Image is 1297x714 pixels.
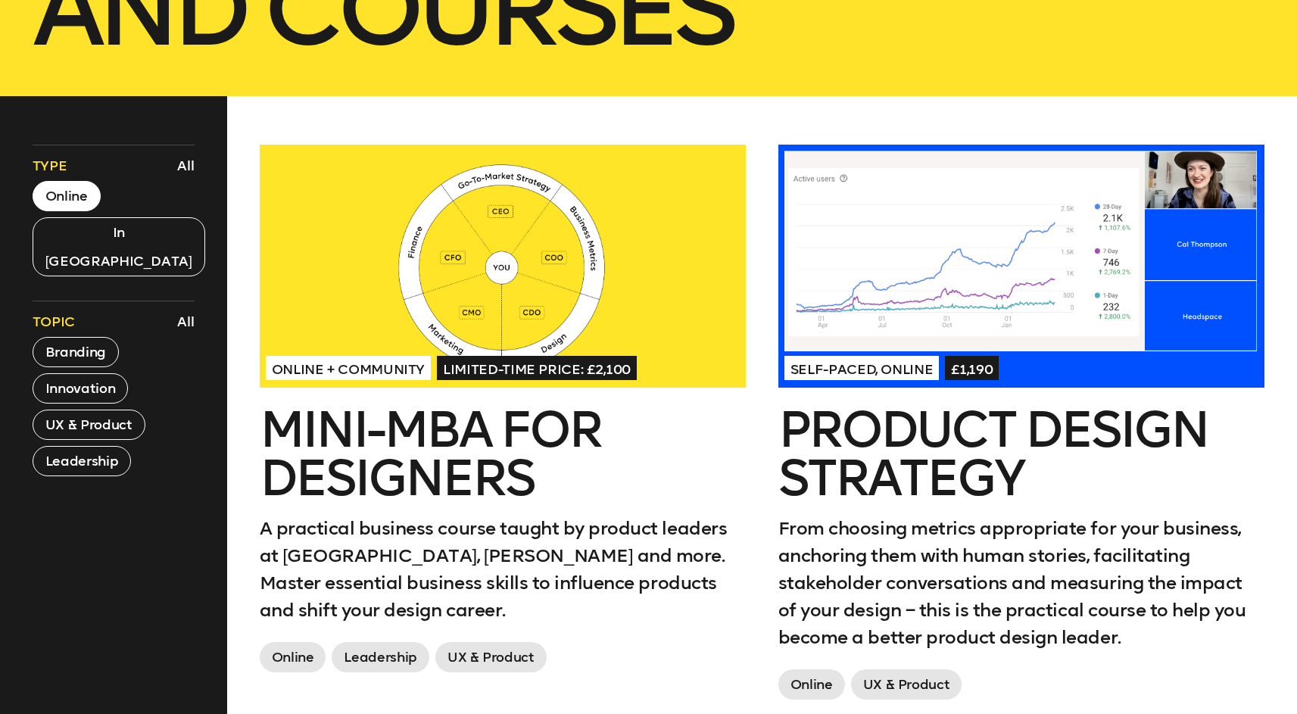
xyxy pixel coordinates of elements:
[260,145,746,678] a: Online + CommunityLimited-time price: £2,100Mini-MBA for DesignersA practical business course tau...
[260,642,326,672] span: Online
[435,642,547,672] span: UX & Product
[266,356,432,380] span: Online + Community
[33,373,128,404] button: Innovation
[33,446,131,476] button: Leadership
[33,157,67,175] span: Type
[784,356,940,380] span: Self-paced, Online
[33,313,75,331] span: Topic
[33,181,101,211] button: Online
[437,356,637,380] span: Limited-time price: £2,100
[173,309,198,335] button: All
[851,669,962,700] span: UX & Product
[33,337,119,367] button: Branding
[778,669,845,700] span: Online
[778,406,1264,503] h2: Product Design Strategy
[778,145,1264,706] a: Self-paced, Online£1,190Product Design StrategyFrom choosing metrics appropriate for your busines...
[332,642,429,672] span: Leadership
[33,217,205,276] button: In [GEOGRAPHIC_DATA]
[260,406,746,503] h2: Mini-MBA for Designers
[173,153,198,179] button: All
[778,515,1264,651] p: From choosing metrics appropriate for your business, anchoring them with human stories, facilitat...
[945,356,999,380] span: £1,190
[260,515,746,624] p: A practical business course taught by product leaders at [GEOGRAPHIC_DATA], [PERSON_NAME] and mor...
[33,410,145,440] button: UX & Product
